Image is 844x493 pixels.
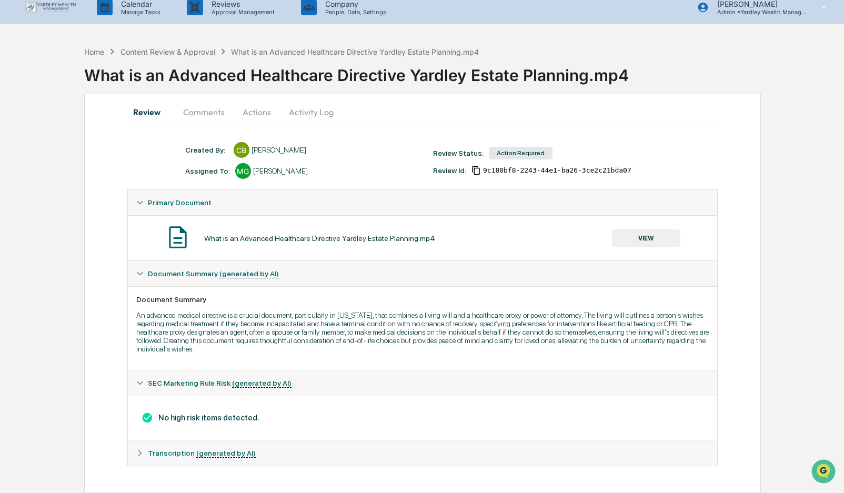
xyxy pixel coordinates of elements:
p: Manage Tasks [113,8,166,16]
span: 9c180bf8-2243-44e1-ba26-3ce2c21bda07 [483,166,631,175]
span: Data Lookup [21,207,66,217]
div: [PERSON_NAME] [252,146,306,154]
a: 🖐️Preclearance [6,183,72,202]
p: Admin • Yardley Wealth Management [709,8,807,16]
span: SEC Marketing Rule Risk [148,379,292,387]
div: Document Summary (generated by AI) [128,261,718,286]
span: Preclearance [21,187,68,197]
img: Document Icon [165,224,191,250]
div: Review Id: [433,166,466,175]
div: We're available if you need us! [47,91,145,99]
div: Past conversations [11,117,71,125]
div: Assigned To: [185,167,230,175]
button: Actions [233,99,280,125]
div: [PERSON_NAME] [253,167,308,175]
div: MG [235,163,251,179]
div: Start new chat [47,81,173,91]
div: Home [84,47,104,56]
div: Review Status: [433,149,484,157]
span: Document Summary [148,269,279,278]
div: Document Summary [136,295,709,304]
p: Approval Management [203,8,280,16]
p: People, Data, Settings [317,8,391,16]
span: Pylon [105,233,127,240]
span: Transcription [148,449,256,457]
img: 4531339965365_218c74b014194aa58b9b_72.jpg [22,81,41,99]
div: SEC Marketing Rule Risk (generated by AI) [128,370,718,396]
button: Start new chat [179,84,192,96]
iframe: Open customer support [810,458,839,487]
div: 🗄️ [76,188,85,196]
div: What is an Advanced Healthcare Directive Yardley Estate Planning.mp4 [84,57,844,85]
img: logo [25,2,76,13]
span: • [87,143,91,152]
a: 🗄️Attestations [72,183,135,202]
h3: No high risk items detected. [136,412,709,424]
button: Activity Log [280,99,342,125]
a: Powered byPylon [74,232,127,240]
p: How can we help? [11,22,192,39]
span: Attestations [87,187,130,197]
div: 🖐️ [11,188,19,196]
div: Action Required [489,147,552,159]
div: What is an Advanced Healthcare Directive Yardley Estate Planning.mp4 [231,47,479,56]
div: Created By: ‎ ‎ [185,146,228,154]
div: Primary Document [128,190,718,215]
div: Document Summary (generated by AI) [128,396,718,440]
div: Primary Document [128,215,718,260]
button: VIEW [612,229,680,247]
u: (generated by AI) [219,269,279,278]
div: secondary tabs example [127,99,718,125]
button: Comments [175,99,233,125]
input: Clear [27,48,174,59]
img: 1746055101610-c473b297-6a78-478c-a979-82029cc54cd1 [11,81,29,99]
div: What is an Advanced Healthcare Directive Yardley Estate Planning.mp4 [204,234,435,243]
u: (generated by AI) [232,379,292,388]
span: [DATE] [93,143,115,152]
button: See all [163,115,192,127]
span: Copy Id [471,166,481,175]
span: Primary Document [148,198,212,207]
div: Transcription (generated by AI) [128,440,718,466]
img: Michael Garry [11,133,27,150]
p: An advanced medical directive is a crucial document, particularly in [US_STATE], that combines a ... [136,311,709,353]
a: 🔎Data Lookup [6,203,71,222]
span: [PERSON_NAME] [33,143,85,152]
button: Review [127,99,175,125]
div: Content Review & Approval [120,47,215,56]
div: 🔎 [11,208,19,216]
div: Document Summary (generated by AI) [128,286,718,370]
div: CB [234,142,249,158]
u: (generated by AI) [196,449,256,458]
